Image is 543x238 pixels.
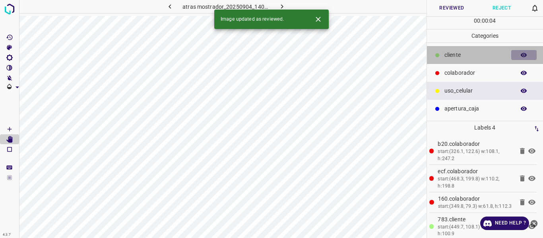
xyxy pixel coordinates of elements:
p: cliente [444,51,511,59]
img: logo [2,2,17,16]
p: 783.cliente [438,215,514,224]
p: colaborador [444,69,511,77]
p: 00 [474,17,480,25]
h6: atras mostrador_20250904_140357_905748.jpg [182,2,269,13]
div: start:(349.8, 79.3) w:61.8, h:112.3 [438,203,514,210]
button: close-help [529,217,539,230]
p: 00 [482,17,488,25]
p: ecf.colaborador [438,167,514,176]
p: 160.colaborador [438,195,514,203]
div: start:(468.3, 199.8) w:110.2, h:198.8 [438,176,514,190]
p: 04 [489,17,496,25]
div: 4.3.7 [1,232,13,238]
p: b20.colaborador [438,140,514,148]
div: start:(326.1, 122.6) w:108.1, h:247.2 [438,148,514,162]
a: Need Help ? [480,217,529,230]
span: Image updated as reviewed. [221,16,284,23]
p: uso_celular [444,87,511,95]
div: : : [474,17,496,29]
p: apertura_caja [444,104,511,113]
button: Close [311,12,326,27]
p: Labels 4 [429,121,541,134]
div: start:(449.7, 108.1) w:59.7, h:100.9 [438,224,514,238]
